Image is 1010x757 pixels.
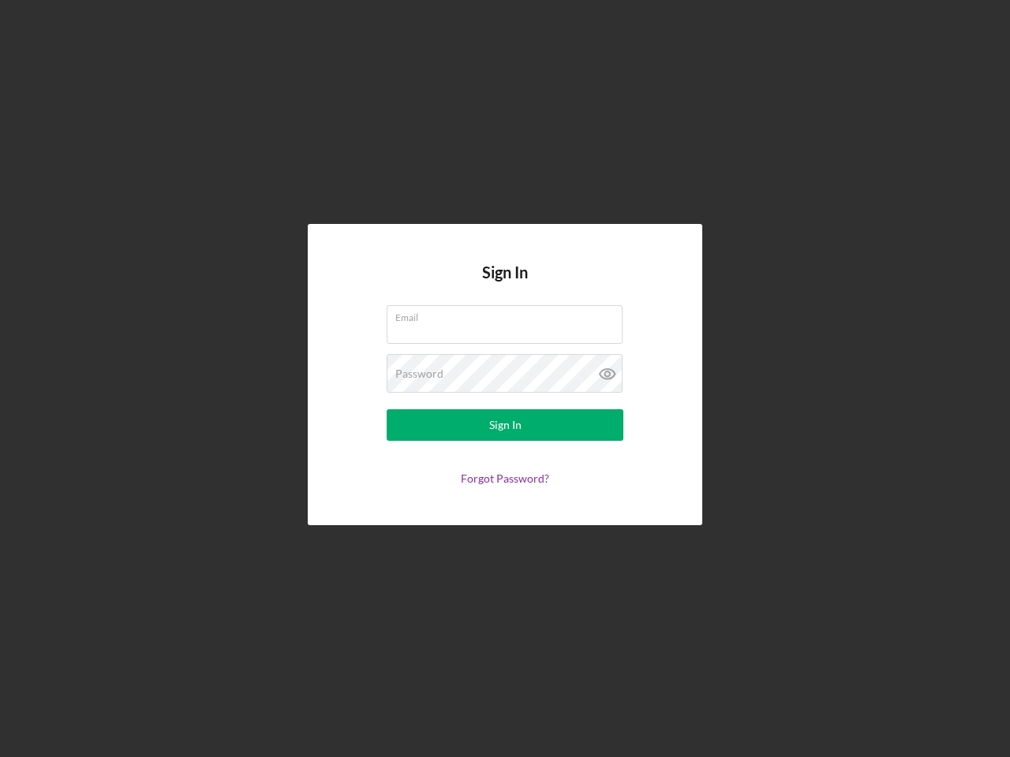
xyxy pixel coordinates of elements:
[489,409,522,441] div: Sign In
[387,409,623,441] button: Sign In
[482,263,528,305] h4: Sign In
[461,472,549,485] a: Forgot Password?
[395,367,443,380] label: Password
[395,306,623,323] label: Email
